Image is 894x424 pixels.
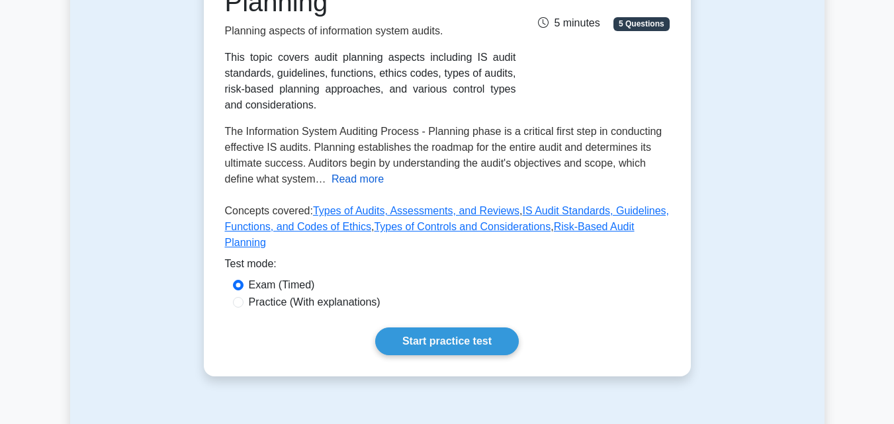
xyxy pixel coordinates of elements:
p: Planning aspects of information system audits. [225,23,516,39]
a: Start practice test [375,327,519,355]
a: Types of Audits, Assessments, and Reviews [313,205,519,216]
label: Practice (With explanations) [249,294,380,310]
span: The Information System Auditing Process - Planning phase is a critical first step in conducting e... [225,126,662,185]
p: Concepts covered: , , , [225,203,670,256]
div: Test mode: [225,256,670,277]
span: 5 minutes [538,17,600,28]
div: This topic covers audit planning aspects including IS audit standards, guidelines, functions, eth... [225,50,516,113]
span: 5 Questions [613,17,669,30]
a: Types of Controls and Considerations [374,221,551,232]
button: Read more [332,171,384,187]
label: Exam (Timed) [249,277,315,293]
